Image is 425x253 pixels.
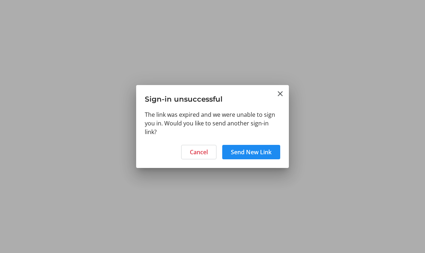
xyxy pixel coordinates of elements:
[190,148,208,156] span: Cancel
[276,89,285,98] button: Close
[231,148,272,156] span: Send New Link
[181,145,216,159] button: Cancel
[136,110,289,141] div: The link was expired and we were unable to sign you in. Would you like to send another sign-in link?
[136,85,289,110] h3: Sign-in unsuccessful
[222,145,280,159] button: Send New Link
